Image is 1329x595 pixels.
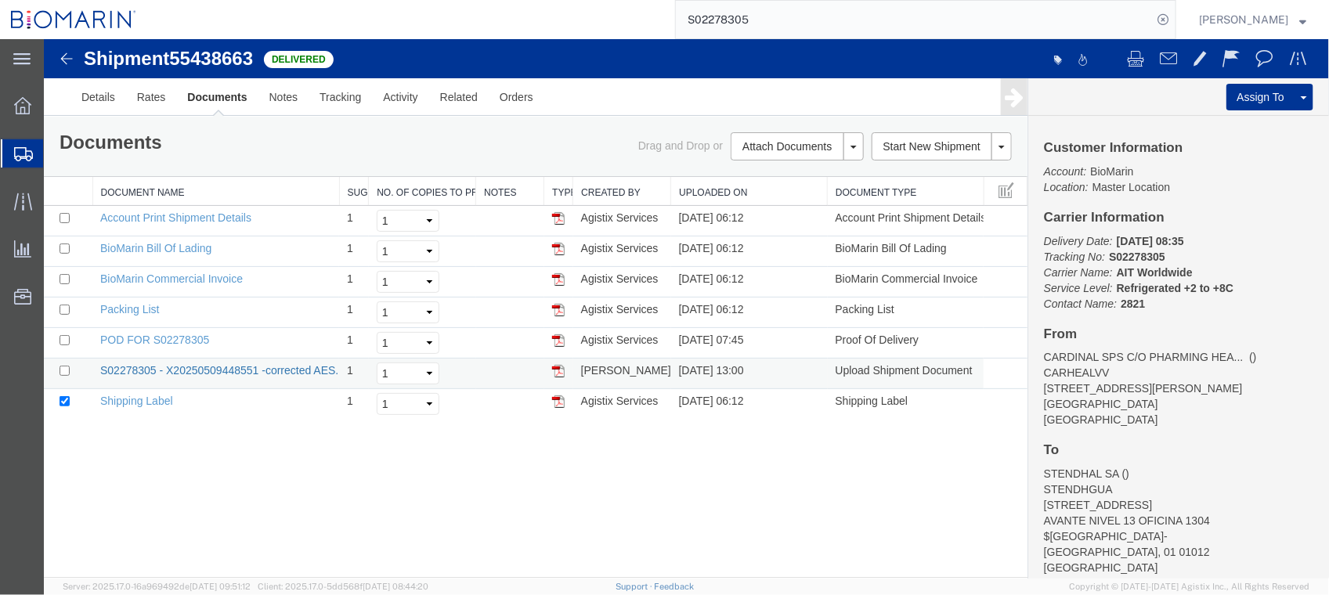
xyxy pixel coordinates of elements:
[784,258,941,289] td: Packing List
[56,355,129,368] a: Shipping Label
[529,258,627,289] td: Agistix Services
[1000,243,1069,255] i: Service Level:
[500,138,529,167] th: Type: activate to sort column ascending
[363,582,428,591] span: [DATE] 08:44:20
[295,319,325,350] td: 1
[385,39,445,77] a: Related
[627,258,784,289] td: [DATE] 06:12
[325,138,432,167] th: No. of Copies to Print: activate to sort column ascending
[1000,374,1114,387] span: [GEOGRAPHIC_DATA]
[1073,227,1149,240] b: AIT Worldwide
[1199,11,1288,28] span: Carrie Lai
[1198,10,1307,29] button: [PERSON_NAME]
[784,289,941,319] td: Proof Of Delivery
[529,197,627,228] td: Agistix Services
[784,319,941,350] td: Upload Shipment Document
[676,1,1152,38] input: Search for shipment number, reference number
[1000,227,1069,240] i: Carrier Name:
[627,197,784,228] td: [DATE] 06:12
[295,167,325,197] td: 1
[627,350,784,380] td: [DATE] 06:12
[56,325,310,337] a: S02278305 - X20250509448551 -corrected AES.pdf
[82,39,133,77] a: Rates
[56,172,208,185] a: Account Print Shipment Details
[627,289,784,319] td: [DATE] 07:45
[295,228,325,258] td: 1
[508,356,521,369] img: pdf.gif
[11,8,136,31] img: logo
[1077,258,1101,271] b: 2821
[594,100,679,113] span: Drag and Drop or
[784,197,941,228] td: BioMarin Bill Of Lading
[56,203,168,215] a: BioMarin Bill Of Lading
[1000,196,1069,208] i: Delivery Date:
[44,39,1329,579] iframe: FS Legacy Container
[508,204,521,216] img: pdf.gif
[784,138,941,167] th: Document Type: activate to sort column ascending
[1000,522,1114,535] span: [GEOGRAPHIC_DATA]
[1073,243,1190,255] b: Refrigerated +2 to +8C
[655,582,695,591] a: Feedback
[1183,45,1251,71] button: Assign To
[56,233,199,246] a: BioMarin Commercial Invoice
[529,138,627,167] th: Created by: activate to sort column ascending
[265,39,328,77] a: Tracking
[529,319,627,350] td: [PERSON_NAME]
[828,93,949,121] button: Start New Shipment
[687,93,800,121] button: Attach Documents
[508,234,521,247] img: pdf.gif
[328,39,385,77] a: Activity
[1000,126,1042,139] i: Account:
[1000,404,1269,419] h4: To
[508,173,521,186] img: pdf.gif
[784,228,941,258] td: BioMarin Commercial Invoice
[627,228,784,258] td: [DATE] 06:12
[627,167,784,197] td: [DATE] 06:12
[56,264,115,276] a: Packing List
[1000,102,1269,117] h4: Customer Information
[295,350,325,380] td: 1
[295,258,325,289] td: 1
[1069,580,1310,593] span: Copyright © [DATE]-[DATE] Agistix Inc., All Rights Reserved
[1065,211,1121,224] b: S02278305
[190,582,251,591] span: [DATE] 09:51:12
[616,582,655,591] a: Support
[1000,258,1073,271] i: Contact Name:
[258,582,428,591] span: Client: 2025.17.0-5dd568f
[49,138,295,167] th: Document Name: activate to sort column ascending
[1073,196,1140,208] b: [DATE] 08:35
[1000,211,1061,224] i: Tracking No:
[784,167,941,197] td: Account Print Shipment Details
[948,138,977,166] button: Manage table columns
[1000,142,1045,154] i: Location:
[1046,126,1089,139] span: BioMarin
[445,39,500,77] a: Orders
[529,167,627,197] td: Agistix Services
[132,39,214,77] a: Documents
[63,582,251,591] span: Server: 2025.17.0-16a969492de
[1000,427,1269,536] address: STENDHAL SA () STENDHGUA [STREET_ADDRESS] AVANTE NIVEL 13 OFICINA 1304 $[GEOGRAPHIC_DATA]-[GEOGRA...
[1000,310,1269,388] address: CARDINAL SPS C/O PHARMING HEALTHCARE
[508,265,521,277] img: pdf.gif
[1000,171,1269,186] h4: Carrier Information
[627,319,784,350] td: [DATE] 13:00
[16,93,118,114] h1: Documents
[529,228,627,258] td: Agistix Services
[508,326,521,338] img: pdf.gif
[529,350,627,380] td: Agistix Services
[215,39,265,77] a: Notes
[295,197,325,228] td: 1
[56,294,165,307] a: POD FOR S02278305
[627,138,784,167] th: Uploaded On: activate to sort column ascending
[432,138,500,167] th: Notes: activate to sort column ascending
[295,138,325,167] th: Suggested No. of Copies: activate to sort column ascending
[1000,288,1269,303] h4: From
[1000,124,1269,156] p: Master Location
[295,289,325,319] td: 1
[508,295,521,308] img: pdf.gif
